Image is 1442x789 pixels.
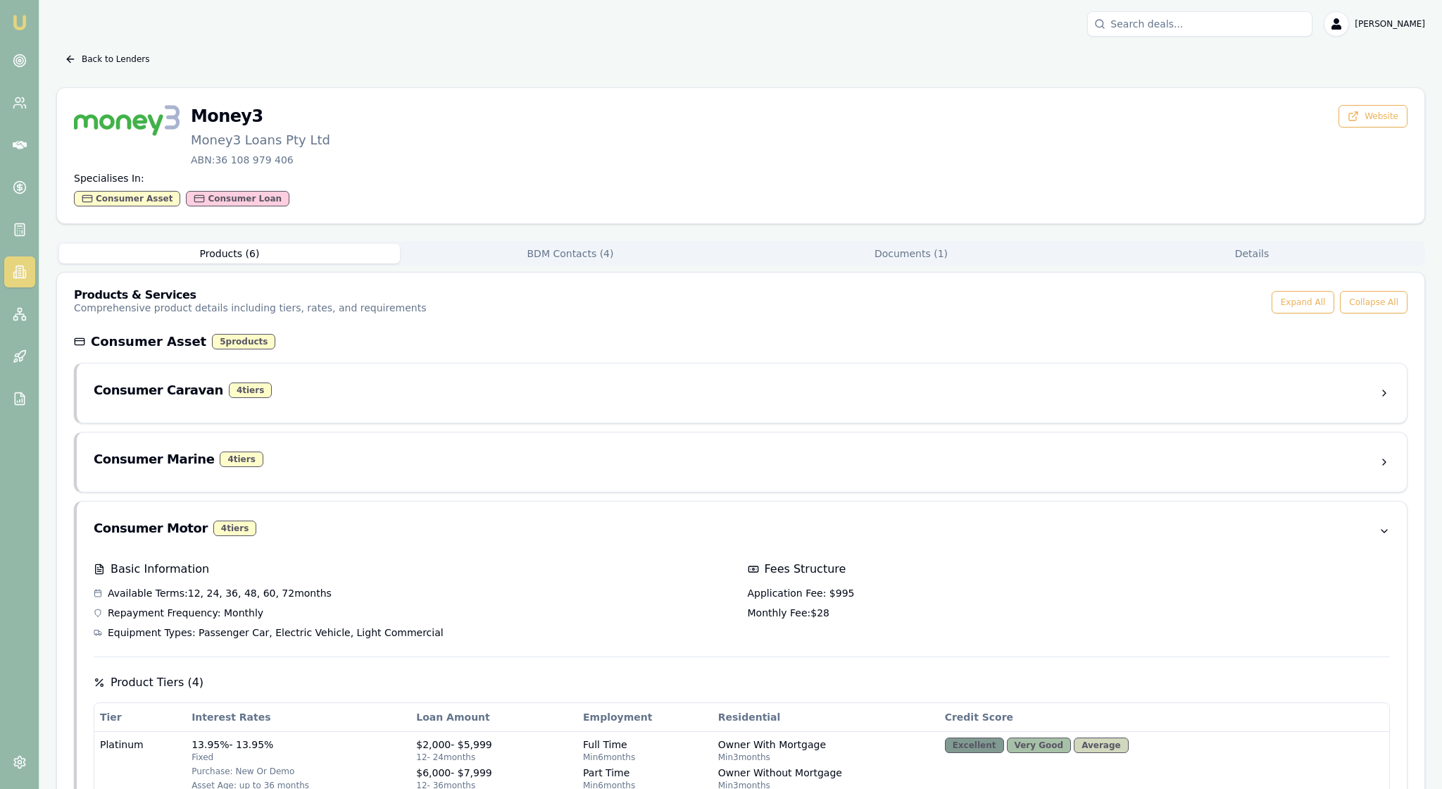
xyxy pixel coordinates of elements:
[583,766,707,780] div: part time
[1007,738,1072,753] div: Very Good
[416,738,572,752] div: $2,000 - $5,999
[577,703,713,731] th: Employment
[713,703,939,731] th: Residential
[100,738,180,752] div: Platinum
[718,738,934,752] div: owner with mortgage
[192,766,233,776] span: Purchase:
[191,130,330,150] p: Money3 Loans Pty Ltd
[212,334,275,349] div: 5 products
[94,518,208,538] h3: Consumer Motor
[192,766,405,777] div: New Or Demo
[1355,18,1425,30] span: [PERSON_NAME]
[1340,291,1407,313] button: Collapse All
[945,738,1004,753] div: Excellent
[1338,105,1407,128] button: Website
[91,332,206,352] h3: Consumer Asset
[108,586,332,600] span: Available Terms: 12, 24, 36, 48, 60, 72 months
[74,105,180,136] img: Money3 logo
[186,191,289,206] div: Consumer Loan
[741,244,1081,263] button: Documents ( 1 )
[410,703,577,731] th: Loan Amount
[186,703,410,731] th: Interest Rates
[191,105,330,128] h3: Money3
[74,191,180,206] div: Consumer Asset
[1087,11,1312,37] input: Search deals
[74,171,1407,185] h4: Specialises In:
[583,738,707,752] div: full time
[11,14,28,31] img: emu-icon-u.png
[220,452,263,467] div: 4 tier s
[583,752,707,763] div: Min 6 months
[213,521,256,536] div: 4 tier s
[191,153,330,167] p: ABN: 36 108 979 406
[56,48,158,70] button: Back to Lenders
[108,626,444,640] span: Equipment Types: Passenger Car, Electric Vehicle, Light Commercial
[416,766,572,780] div: $6,000 - $7,999
[939,703,1389,731] th: Credit Score
[94,380,223,400] h3: Consumer Caravan
[94,674,1390,691] h4: Product Tiers ( 4 )
[748,586,855,600] span: Application Fee: $995
[1081,244,1422,263] button: Details
[229,383,272,398] div: 4 tier s
[718,766,934,780] div: owner without mortgage
[748,561,1391,578] h4: Fees Structure
[192,738,405,752] div: 13.95% - 13.95%
[748,606,829,620] span: Monthly Fee: $28
[400,244,741,263] button: BDM Contacts ( 4 )
[94,449,214,469] h3: Consumer Marine
[94,561,736,578] h4: Basic Information
[74,301,426,315] p: Comprehensive product details including tiers, rates, and requirements
[718,752,934,763] div: Min 3 months
[94,703,186,731] th: Tier
[108,606,263,620] span: Repayment Frequency: Monthly
[74,290,426,301] h3: Products & Services
[416,752,572,763] div: 12 - 24 months
[1074,738,1129,753] div: Average
[59,244,400,263] button: Products ( 6 )
[1272,291,1335,313] button: Expand All
[192,752,405,763] div: fixed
